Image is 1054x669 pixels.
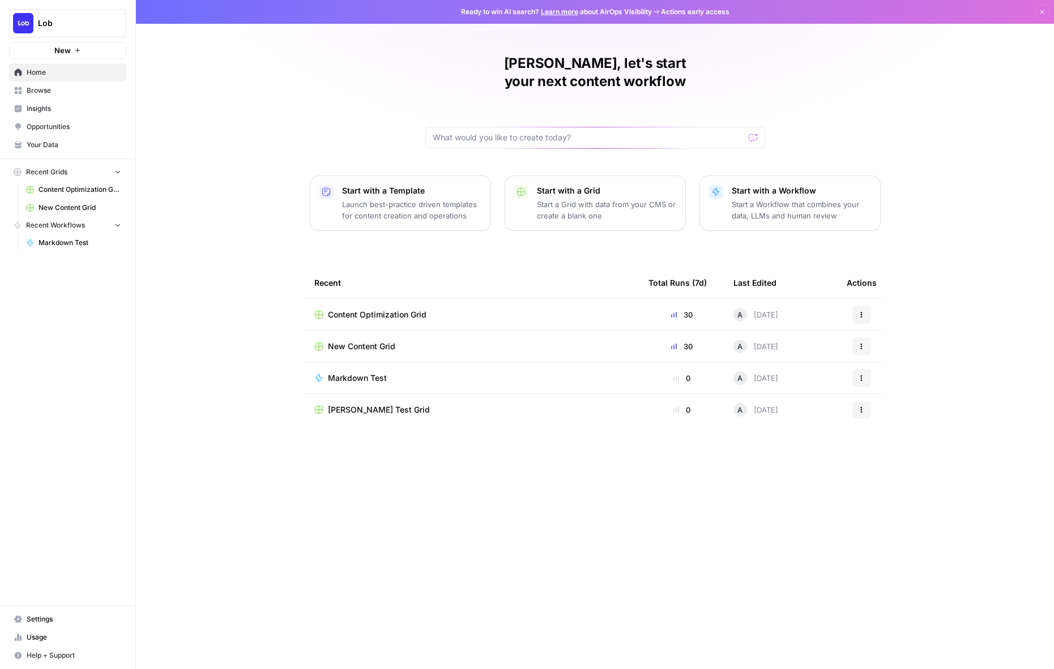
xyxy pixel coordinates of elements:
span: Help + Support [27,650,121,661]
img: Lob Logo [13,13,33,33]
span: Opportunities [27,122,121,132]
span: Settings [27,614,121,624]
span: A [737,341,743,352]
button: New [9,42,126,59]
div: Actions [847,267,877,298]
button: Recent Grids [9,164,126,181]
span: New Content Grid [328,341,395,352]
a: New Content Grid [21,199,126,217]
div: Recent [314,267,630,298]
span: Insights [27,104,121,114]
span: Home [27,67,121,78]
div: [DATE] [733,340,778,353]
span: New Content Grid [39,203,121,213]
h1: [PERSON_NAME], let's start your next content workflow [425,54,765,91]
a: Insights [9,100,126,118]
p: Start with a Grid [537,185,676,196]
a: New Content Grid [314,341,630,352]
span: Usage [27,632,121,642]
div: Total Runs (7d) [648,267,707,298]
button: Help + Support [9,646,126,664]
span: Recent Workflows [26,220,85,230]
span: Ready to win AI search? about AirOps Visibility [461,7,652,17]
a: Content Optimization Grid [21,181,126,199]
div: 0 [648,372,715,384]
div: Last Edited [733,267,776,298]
input: What would you like to create today? [433,132,744,143]
a: Content Optimization Grid [314,309,630,320]
span: A [737,372,743,384]
span: New [54,45,71,56]
a: Markdown Test [21,234,126,252]
p: Start a Workflow that combines your data, LLMs and human review [732,199,871,221]
span: Markdown Test [39,238,121,248]
div: [DATE] [733,403,778,417]
a: Usage [9,628,126,646]
span: A [737,404,743,415]
p: Launch best-practice driven templates for content creation and operations [342,199,481,221]
button: Start with a TemplateLaunch best-practice driven templates for content creation and operations [310,175,491,231]
button: Recent Workflows [9,217,126,234]
div: 0 [648,404,715,415]
p: Start with a Template [342,185,481,196]
a: Markdown Test [314,372,630,384]
span: Browse [27,85,121,96]
a: Learn more [541,7,578,16]
span: Your Data [27,140,121,150]
a: [PERSON_NAME] Test Grid [314,404,630,415]
a: Your Data [9,136,126,154]
span: Content Optimization Grid [39,185,121,195]
span: Lob [38,18,106,29]
a: Settings [9,610,126,628]
button: Start with a WorkflowStart a Workflow that combines your data, LLMs and human review [699,175,881,231]
a: Opportunities [9,118,126,136]
button: Start with a GridStart a Grid with data from your CMS or create a blank one [505,175,686,231]
button: Workspace: Lob [9,9,126,37]
a: Home [9,63,126,82]
div: [DATE] [733,371,778,385]
div: 30 [648,309,715,320]
span: Markdown Test [328,372,387,384]
p: Start with a Workflow [732,185,871,196]
span: Actions early access [661,7,729,17]
span: [PERSON_NAME] Test Grid [328,404,430,415]
div: [DATE] [733,308,778,321]
span: A [737,309,743,320]
span: Recent Grids [26,167,67,177]
div: 30 [648,341,715,352]
span: Content Optimization Grid [328,309,426,320]
a: Browse [9,82,126,100]
p: Start a Grid with data from your CMS or create a blank one [537,199,676,221]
